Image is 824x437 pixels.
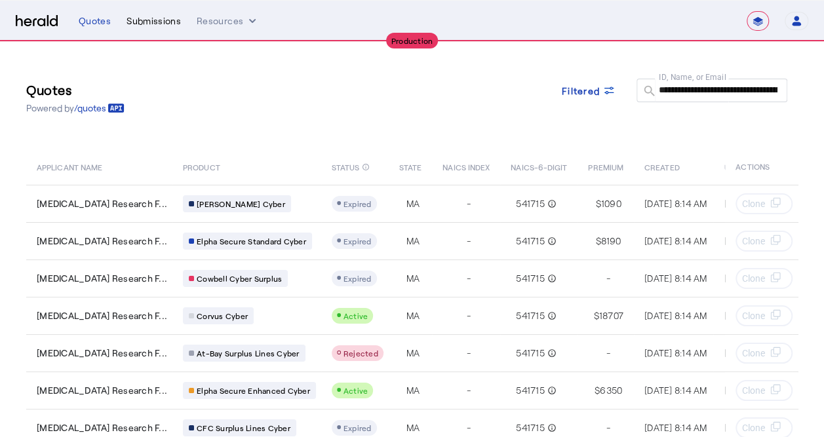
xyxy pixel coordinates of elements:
[724,198,784,209] span: [DATE] 1:01 AM
[724,422,784,433] span: [DATE] 1:01 AM
[332,160,360,173] span: STATUS
[736,268,793,289] button: Clone
[545,197,557,210] mat-icon: info_outline
[742,309,765,322] span: Clone
[736,305,793,326] button: Clone
[724,273,784,284] span: [DATE] 1:01 AM
[644,310,707,321] span: [DATE] 8:14 AM
[606,421,610,434] span: -
[197,423,290,433] span: CFC Surplus Lines Cyber
[736,231,793,252] button: Clone
[516,384,545,397] span: 541715
[26,102,125,115] p: Powered by
[406,272,420,285] span: MA
[516,197,545,210] span: 541715
[343,199,372,208] span: Expired
[37,347,167,360] span: [MEDICAL_DATA] Research F...
[442,160,490,173] span: NAICS INDEX
[516,347,545,360] span: 541715
[406,421,420,434] span: MA
[545,235,557,248] mat-icon: info_outline
[343,423,372,432] span: Expired
[516,235,545,248] span: 541715
[37,421,167,434] span: [MEDICAL_DATA] Research F...
[467,347,471,360] span: -
[724,310,787,321] span: [DATE] 8:14 AM
[343,349,378,358] span: Rejected
[742,347,765,360] span: Clone
[545,272,557,285] mat-icon: info_outline
[601,235,621,248] span: 8190
[386,33,439,48] div: Production
[736,343,793,364] button: Clone
[742,197,765,210] span: Clone
[37,235,167,248] span: [MEDICAL_DATA] Research F...
[596,235,601,248] span: $
[197,14,259,28] button: Resources dropdown menu
[127,14,181,28] div: Submissions
[644,235,707,246] span: [DATE] 8:14 AM
[742,421,765,434] span: Clone
[197,348,300,358] span: At-Bay Surplus Lines Cyber
[724,235,784,246] span: [DATE] 1:01 AM
[644,347,707,358] span: [DATE] 8:14 AM
[343,311,368,320] span: Active
[725,148,798,185] th: ACTIONS
[742,235,765,248] span: Clone
[467,384,471,397] span: -
[197,385,310,396] span: Elpha Secure Enhanced Cyber
[197,236,306,246] span: Elpha Secure Standard Cyber
[406,347,420,360] span: MA
[37,197,167,210] span: [MEDICAL_DATA] Research F...
[362,160,370,174] mat-icon: info_outline
[516,272,545,285] span: 541715
[736,380,793,401] button: Clone
[644,273,707,284] span: [DATE] 8:14 AM
[599,309,623,322] span: 18707
[406,197,420,210] span: MA
[724,347,787,358] span: [DATE] 8:14 AM
[399,160,422,173] span: STATE
[406,235,420,248] span: MA
[74,102,125,115] a: /quotes
[37,160,102,173] span: APPLICANT NAME
[659,72,726,81] mat-label: ID, Name, or Email
[595,197,600,210] span: $
[644,422,707,433] span: [DATE] 8:14 AM
[644,160,680,173] span: CREATED
[37,272,167,285] span: [MEDICAL_DATA] Research F...
[467,197,471,210] span: -
[511,160,567,173] span: NAICS-6-DIGIT
[467,309,471,322] span: -
[343,386,368,395] span: Active
[724,160,758,173] span: UPDATED
[197,199,285,209] span: [PERSON_NAME] Cyber
[736,193,793,214] button: Clone
[545,309,557,322] mat-icon: info_outline
[16,15,58,28] img: Herald Logo
[601,197,621,210] span: 1090
[644,385,707,396] span: [DATE] 8:14 AM
[545,421,557,434] mat-icon: info_outline
[197,273,282,284] span: Cowbell Cyber Surplus
[637,84,659,100] mat-icon: search
[467,421,471,434] span: -
[742,272,765,285] span: Clone
[343,237,372,246] span: Expired
[406,309,420,322] span: MA
[545,384,557,397] mat-icon: info_outline
[595,384,600,397] span: $
[593,309,598,322] span: $
[551,79,626,102] button: Filtered
[724,385,787,396] span: [DATE] 8:14 AM
[343,274,372,283] span: Expired
[37,384,167,397] span: [MEDICAL_DATA] Research F...
[644,198,707,209] span: [DATE] 8:14 AM
[588,160,623,173] span: PREMIUM
[516,421,545,434] span: 541715
[606,347,610,360] span: -
[516,309,545,322] span: 541715
[606,272,610,285] span: -
[26,81,125,99] h3: Quotes
[742,384,765,397] span: Clone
